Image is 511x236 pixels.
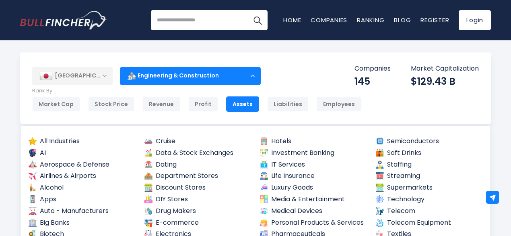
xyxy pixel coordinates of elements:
a: Dating [144,160,252,170]
div: Revenue [142,96,180,112]
p: Companies [354,65,391,73]
button: Search [247,10,268,30]
a: Personal Products & Services [259,218,368,228]
div: Engineering & Construction [120,67,261,85]
div: Employees [317,96,361,112]
a: Login [459,10,491,30]
a: All Industries [28,136,136,146]
img: Bullfincher logo [20,11,107,29]
a: Media & Entertainment [259,194,368,205]
a: E-commerce [144,218,252,228]
a: Drug Makers [144,206,252,216]
a: Big Banks [28,218,136,228]
a: Data & Stock Exchanges [144,148,252,158]
div: Liabilities [267,96,309,112]
a: Life Insurance [259,171,368,181]
a: IT Services [259,160,368,170]
a: Blog [394,16,411,24]
a: Airlines & Airports [28,171,136,181]
div: [GEOGRAPHIC_DATA] [32,67,113,85]
a: Register [420,16,449,24]
a: AI [28,148,136,158]
a: Home [283,16,301,24]
a: Ranking [357,16,384,24]
a: Soft Drinks [375,148,484,158]
a: Department Stores [144,171,252,181]
p: Rank By [32,88,361,94]
a: Cruise [144,136,252,146]
a: Telecom Equipment [375,218,484,228]
div: 145 [354,75,391,88]
div: Stock Price [88,96,134,112]
a: Medical Devices [259,206,368,216]
a: Companies [311,16,347,24]
a: Apps [28,194,136,205]
a: Telecom [375,206,484,216]
a: Luxury Goods [259,183,368,193]
a: Supermarkets [375,183,484,193]
div: Market Cap [32,96,80,112]
div: Profit [188,96,218,112]
a: DIY Stores [144,194,252,205]
a: Aerospace & Defense [28,160,136,170]
a: Auto - Manufacturers [28,206,136,216]
div: Assets [226,96,259,112]
div: $129.43 B [411,75,479,88]
a: Investment Banking [259,148,368,158]
a: Staffing [375,160,484,170]
a: Discount Stores [144,183,252,193]
p: Market Capitalization [411,65,479,73]
a: Alcohol [28,183,136,193]
a: Go to homepage [20,11,107,29]
a: Hotels [259,136,368,146]
a: Technology [375,194,484,205]
a: Streaming [375,171,484,181]
a: Semiconductors [375,136,484,146]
